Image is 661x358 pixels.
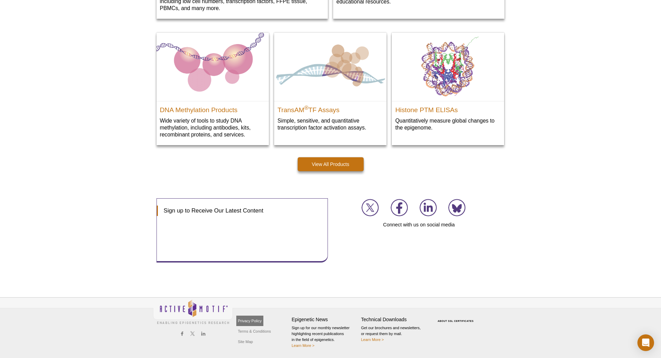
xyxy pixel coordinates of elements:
[157,206,321,216] h3: Sign up to Receive Our Latest Content
[448,199,466,216] img: Join us on Bluesky
[637,334,654,351] div: Open Intercom Messenger
[292,317,358,323] h4: Epigenetic News
[361,338,384,342] a: Learn More >
[438,320,474,322] a: ABOUT SSL CERTIFICATES
[156,33,269,145] a: DNA Methylation Products & Services DNA Methylation Products Wide variety of tools to study DNA m...
[156,33,269,101] img: DNA Methylation Products & Services
[278,117,383,131] p: Simple, sensitive, and quantitative transcription factor activation assays.
[292,325,358,349] p: Sign up for our monthly newsletter highlighting recent publications in the field of epigenetics.
[153,298,233,326] img: Active Motif,
[392,33,504,138] a: Histone PTM ELISAs Histone PTM ELISAs Quantitatively measure global changes to the epigenome.
[431,310,483,325] table: Click to Verify - This site chose Symantec SSL for secure e-commerce and confidential communicati...
[160,103,265,114] h2: DNA Methylation Products
[236,316,263,326] a: Privacy Policy
[361,317,427,323] h4: Technical Downloads
[420,199,437,216] img: Join us on LinkedIn
[274,33,387,101] img: TransAM
[391,199,408,216] img: Join us on Facebook
[361,325,427,343] p: Get our brochures and newsletters, or request them by mail.
[236,326,273,336] a: Terms & Conditions
[160,117,265,138] p: Wide variety of tools to study DNA methylation, including antibodies, kits, recombinant proteins,...
[333,222,505,228] h4: Connect with us on social media
[236,336,255,347] a: Site Map
[274,33,387,138] a: TransAM TransAM®TF Assays Simple, sensitive, and quantitative transcription factor activation ass...
[362,199,379,216] img: Join us on X
[395,103,501,114] h2: Histone PTM ELISAs
[392,33,504,101] img: Histone PTM ELISAs
[304,105,308,111] sup: ®
[298,157,364,171] a: View All Products
[278,103,383,114] h2: TransAM TF Assays
[292,343,315,348] a: Learn More >
[395,117,501,131] p: Quantitatively measure global changes to the epigenome.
